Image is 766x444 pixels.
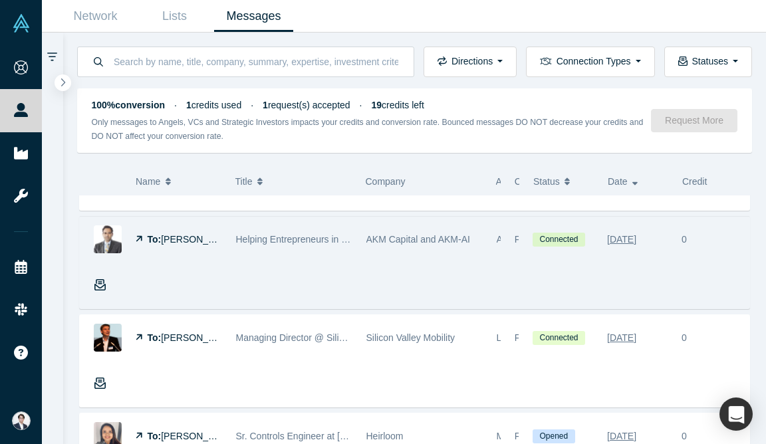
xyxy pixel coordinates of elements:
[533,233,585,247] span: Connected
[608,167,628,195] span: Date
[664,47,752,77] button: Statuses
[424,47,517,77] button: Directions
[92,100,166,110] strong: 100% conversion
[214,1,293,32] a: Messages
[515,176,584,187] span: Connection Type
[682,176,707,187] span: Credit
[607,228,636,251] div: [DATE]
[366,234,470,245] span: AKM Capital and AKM-AI
[235,167,352,195] button: Title
[366,176,406,187] span: Company
[174,100,177,110] span: ·
[148,332,162,343] strong: To:
[533,167,594,195] button: Status
[148,431,162,441] strong: To:
[496,176,558,187] span: Alchemist Role
[366,431,404,441] span: Heirloom
[161,431,237,441] span: [PERSON_NAME]
[533,167,560,195] span: Status
[526,47,654,77] button: Connection Types
[56,1,135,32] a: Network
[136,167,221,195] button: Name
[251,100,253,110] span: ·
[533,429,575,443] span: Opened
[186,100,191,110] strong: 1
[12,411,31,430] img: Eisuke Shimizu's Account
[682,429,687,443] div: 0
[236,332,416,343] span: Managing Director @ Silicon Valley Mobility
[608,167,668,195] button: Date
[263,100,268,110] strong: 1
[94,324,122,352] img: Sven Beiker's Profile Image
[263,100,350,110] span: request(s) accepted
[112,46,400,77] input: Search by name, title, company, summary, expertise, investment criteria or topics of focus
[515,332,592,343] span: Founder Reachout
[372,100,424,110] span: credits left
[12,14,31,33] img: Alchemist Vault Logo
[360,100,362,110] span: ·
[682,331,687,345] div: 0
[94,225,122,253] img: Amitt Mehta's Profile Image
[161,234,237,245] span: [PERSON_NAME]
[236,234,521,245] span: Helping Entrepreneurs in Becoming the Best Versions of Themselves
[607,326,636,350] div: [DATE]
[235,167,253,195] span: Title
[497,431,652,441] span: Mentor, Lecturer, Corporate Innovator
[366,332,455,343] span: Silicon Valley Mobility
[148,234,162,245] strong: To:
[92,118,644,141] small: Only messages to Angels, VCs and Strategic Investors impacts your credits and conversion rate. Bo...
[372,100,382,110] strong: 19
[135,1,214,32] a: Lists
[186,100,241,110] span: credits used
[497,332,632,343] span: Lecturer, Freelancer / Consultant
[533,331,585,345] span: Connected
[236,431,618,441] span: Sr. Controls Engineer at [GEOGRAPHIC_DATA], Sr. Advanced Automation Engineer at Tesla
[161,332,237,343] span: [PERSON_NAME]
[682,233,687,247] div: 0
[136,167,160,195] span: Name
[515,234,592,245] span: Founder Reachout
[515,431,592,441] span: Founder Reachout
